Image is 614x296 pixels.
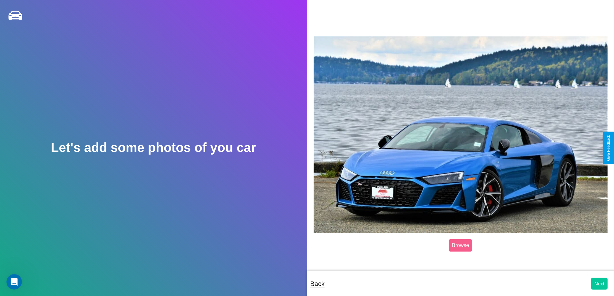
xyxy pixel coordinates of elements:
iframe: Intercom live chat [6,274,22,290]
img: posted [314,36,608,233]
div: Give Feedback [606,135,611,161]
h2: Let's add some photos of you car [51,140,256,155]
label: Browse [449,239,472,252]
button: Next [591,278,608,290]
p: Back [310,278,325,290]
